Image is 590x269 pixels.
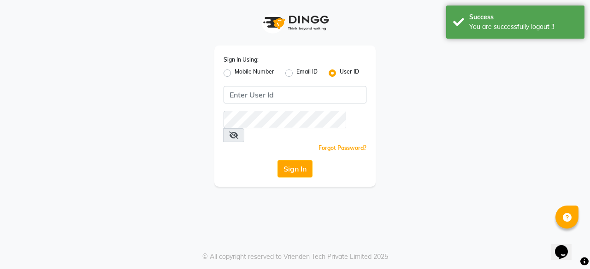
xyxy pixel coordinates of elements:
[258,9,332,36] img: logo1.svg
[551,232,581,260] iframe: chat widget
[224,56,259,64] label: Sign In Using:
[277,160,313,177] button: Sign In
[235,68,274,79] label: Mobile Number
[224,86,366,103] input: Username
[224,111,346,128] input: Username
[296,68,318,79] label: Email ID
[469,12,578,22] div: Success
[319,144,366,151] a: Forgot Password?
[469,22,578,32] div: You are successfully logout !!
[340,68,359,79] label: User ID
